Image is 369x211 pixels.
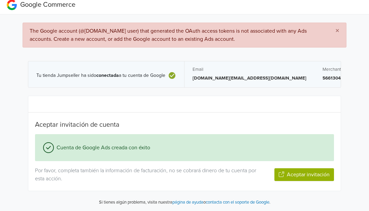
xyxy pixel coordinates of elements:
p: [DOMAIN_NAME][EMAIL_ADDRESS][DOMAIN_NAME] [193,75,306,82]
a: página de ayuda [172,200,203,205]
p: 5661304608 [323,75,349,82]
span: × [335,26,339,36]
b: conectada [96,72,119,78]
h5: Aceptar invitación de cuenta [35,121,334,129]
p: Por favor, completa también la información de facturación, no se cobrará dinero de tu cuenta por ... [35,167,257,183]
span: Tu tienda Jumpseller ha sido a tu cuenta de Google [36,73,165,79]
h5: Merchant ID [323,67,349,72]
span: The Google account (@[DOMAIN_NAME] user) that generated the OAuth access tokens is not associated... [30,28,307,42]
button: Close [329,23,346,39]
p: Si tienes algún problema, visita nuestra o . [99,199,270,206]
button: Aceptar invitación [274,168,334,181]
span: Google Commerce [20,1,75,9]
h5: Email [193,67,306,72]
a: contacta con el soporte de Google [206,200,269,205]
span: Cuenta de Google Ads creada con éxito [54,144,150,152]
